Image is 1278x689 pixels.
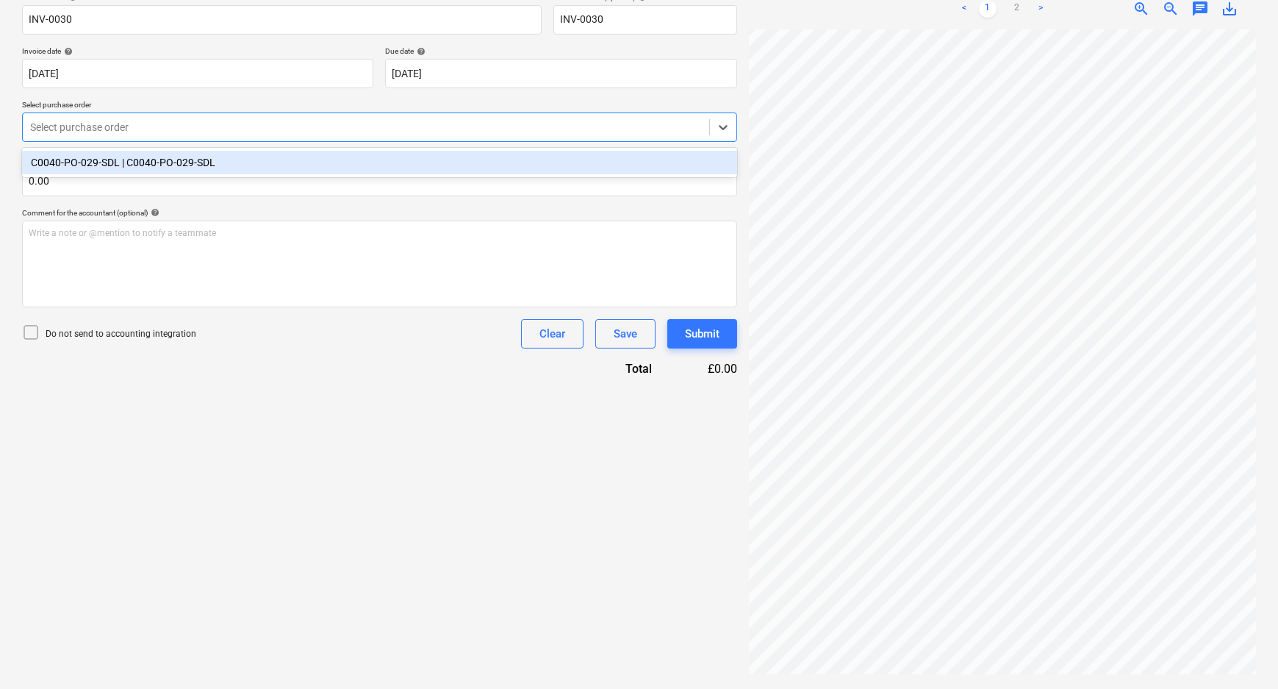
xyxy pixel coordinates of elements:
div: Invoice date [22,46,373,56]
div: C0040-PO-029-SDL | C0040-PO-029-SDL [22,151,737,174]
span: help [61,47,73,56]
div: Save [614,324,637,343]
input: Invoice number [553,5,737,35]
div: Comment for the accountant (optional) [22,208,737,218]
div: Total [546,360,675,377]
div: Clear [539,324,565,343]
div: £0.00 [675,360,737,377]
input: Invoice date not specified [22,59,373,88]
span: help [148,208,159,217]
p: Select purchase order [22,100,737,113]
button: Save [595,319,656,349]
iframe: Chat Widget [1205,618,1278,689]
span: help [414,47,426,56]
input: Invoice name [22,5,542,35]
input: Due date not specified [385,59,736,88]
div: Due date [385,46,736,56]
button: Clear [521,319,584,349]
input: Invoice total amount (optional) [22,167,737,196]
div: Submit [685,324,719,343]
p: Do not send to accounting integration [46,328,196,340]
button: Submit [667,319,737,349]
